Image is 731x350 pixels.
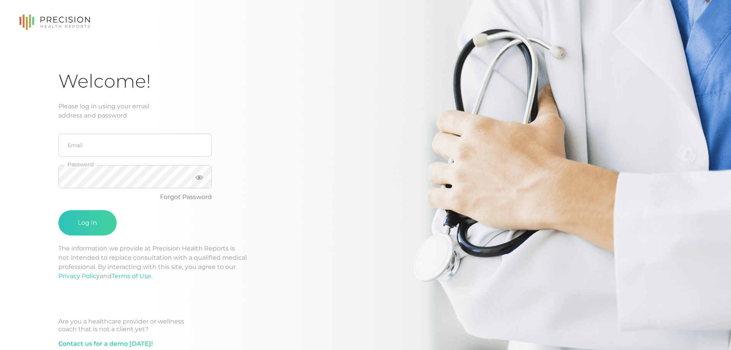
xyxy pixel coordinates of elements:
a: Terms of Use. [112,272,152,280]
button: Log In [58,210,117,236]
h1: Welcome! [58,70,673,93]
a: Forgot Password [160,193,212,201]
input: Email [58,134,212,157]
div: Are you a healthcare provider or wellness coach that is not a client yet? [58,318,673,333]
a: Contact us for a demo [DATE]! [58,339,153,348]
p: The information we provide at Precision Health Reports is not intended to replace consultation wi... [58,244,673,281]
div: Please log in using your email address and password [58,102,673,120]
a: Privacy Policy [58,272,100,280]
